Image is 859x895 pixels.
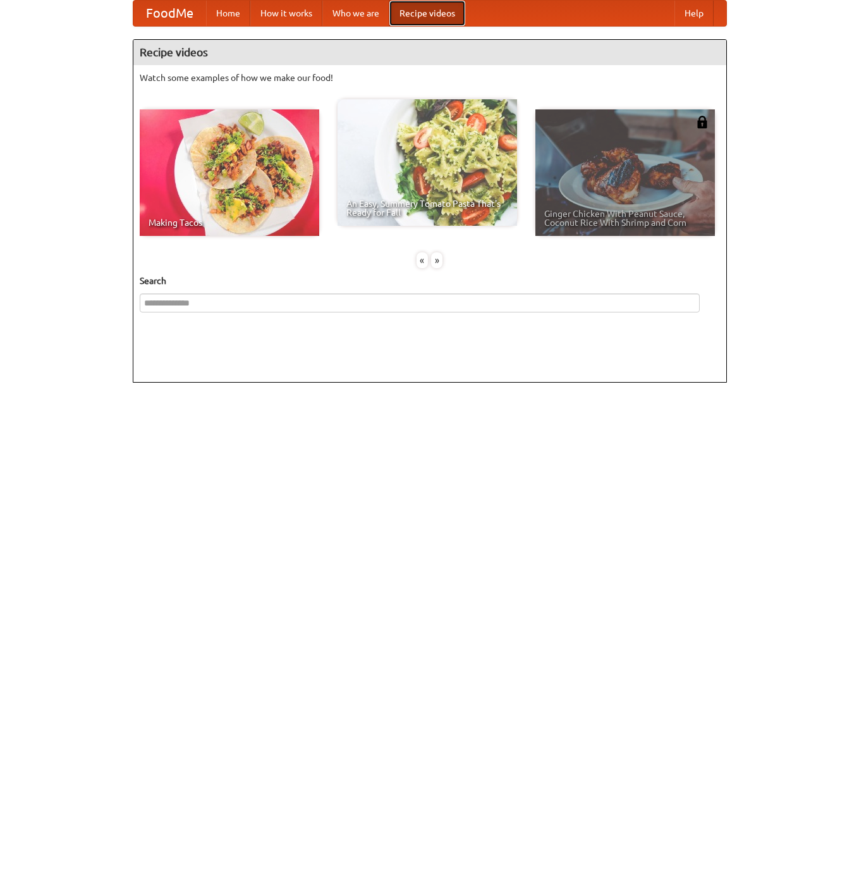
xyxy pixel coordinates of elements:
span: An Easy, Summery Tomato Pasta That's Ready for Fall [346,199,508,217]
a: How it works [250,1,322,26]
div: « [417,252,428,268]
a: Help [674,1,714,26]
div: » [431,252,442,268]
h5: Search [140,275,720,287]
a: Recipe videos [389,1,465,26]
a: Making Tacos [140,109,319,236]
p: Watch some examples of how we make our food! [140,71,720,84]
a: An Easy, Summery Tomato Pasta That's Ready for Fall [338,99,517,226]
a: FoodMe [133,1,206,26]
a: Home [206,1,250,26]
a: Who we are [322,1,389,26]
span: Making Tacos [149,218,310,227]
img: 483408.png [696,116,709,128]
h4: Recipe videos [133,40,726,65]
